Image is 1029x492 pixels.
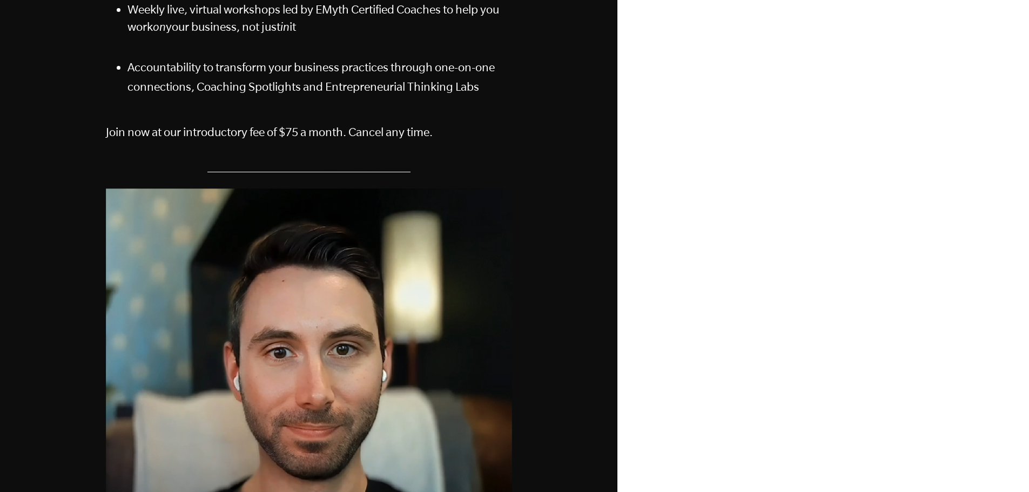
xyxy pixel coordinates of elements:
[975,440,1029,492] iframe: Chat Widget
[153,20,166,33] em: on
[166,20,280,33] span: your business, not just
[106,122,512,141] p: Join now at our introductory fee of $75 a month. Cancel any time.
[127,3,499,33] span: Weekly live, virtual workshops led by EMyth Certified Coaches to help you work
[127,60,495,93] span: Accountability to transform your business practices through one-on-one connections, Coaching Spot...
[290,20,296,33] span: it
[280,20,290,33] em: in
